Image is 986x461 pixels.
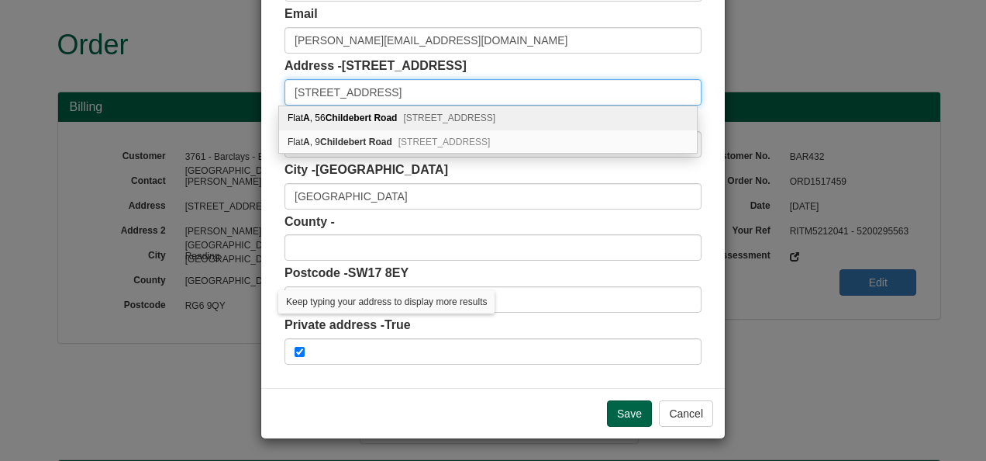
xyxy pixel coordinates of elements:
label: Email [284,5,318,23]
div: Flat A, 56 Childebert Road [279,106,697,130]
b: A [303,113,310,123]
b: Road [369,137,392,147]
div: Flat A, 9 Childebert Road [279,130,697,154]
b: Childebert [326,113,371,123]
div: Keep typing your address to display more results [278,290,495,314]
span: SW17 8EY [348,266,409,279]
b: Childebert [320,137,366,147]
button: Cancel [659,400,713,427]
b: Road [374,113,397,123]
label: Private address - [284,317,411,334]
b: A [303,137,310,147]
label: County - [284,213,335,231]
label: Address - [284,57,467,75]
span: [GEOGRAPHIC_DATA] [315,163,448,176]
label: City - [284,161,448,179]
span: [STREET_ADDRESS] [403,113,495,123]
label: Postcode - [284,265,409,282]
span: True [384,318,411,331]
input: Save [607,400,652,427]
span: [STREET_ADDRESS] [342,59,467,72]
span: [STREET_ADDRESS] [398,137,491,147]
